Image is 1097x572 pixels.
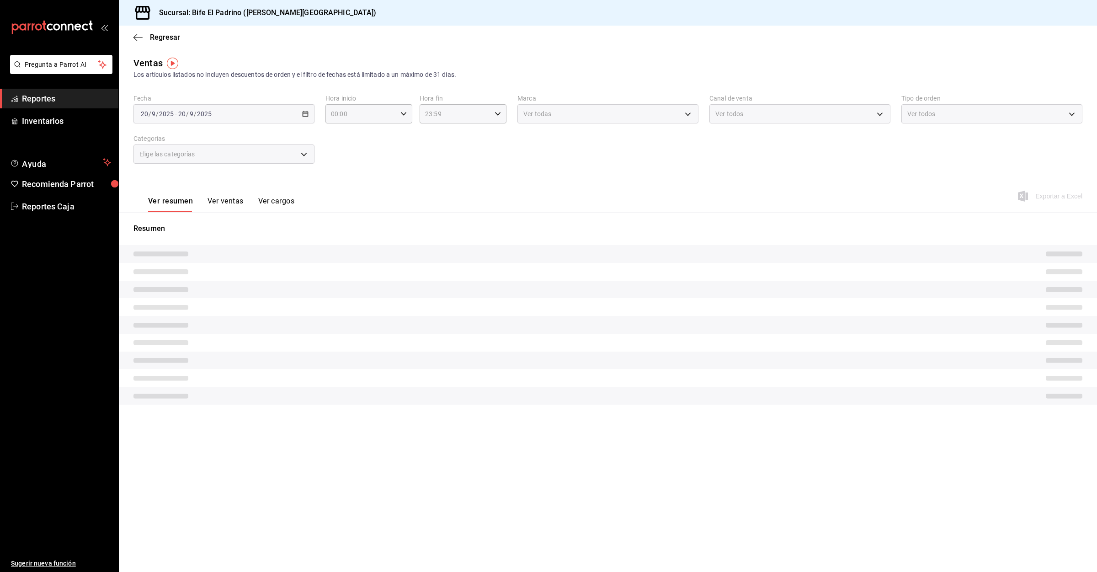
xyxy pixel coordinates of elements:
[159,110,174,118] input: ----
[22,178,111,190] span: Recomienda Parrot
[22,115,111,127] span: Inventarios
[133,33,180,42] button: Regresar
[517,95,698,102] label: Marca
[10,55,112,74] button: Pregunta a Parrot AI
[178,110,186,118] input: --
[148,197,294,212] div: navigation tabs
[140,110,149,118] input: --
[25,60,98,69] span: Pregunta a Parrot AI
[133,135,314,142] label: Categorías
[152,7,377,18] h3: Sucursal: Bife El Padrino ([PERSON_NAME][GEOGRAPHIC_DATA])
[101,24,108,31] button: open_drawer_menu
[133,223,1082,234] p: Resumen
[197,110,212,118] input: ----
[22,200,111,213] span: Reportes Caja
[133,95,314,102] label: Fecha
[149,110,151,118] span: /
[258,197,295,212] button: Ver cargos
[148,197,193,212] button: Ver resumen
[175,110,177,118] span: -
[6,66,112,76] a: Pregunta a Parrot AI
[139,150,195,159] span: Elige las categorías
[133,70,1082,80] div: Los artículos listados no incluyen descuentos de orden y el filtro de fechas está limitado a un m...
[325,95,412,102] label: Hora inicio
[709,95,890,102] label: Canal de venta
[151,110,156,118] input: --
[715,109,743,118] span: Ver todos
[186,110,189,118] span: /
[194,110,197,118] span: /
[189,110,194,118] input: --
[133,56,163,70] div: Ventas
[156,110,159,118] span: /
[420,95,506,102] label: Hora fin
[22,157,99,168] span: Ayuda
[167,58,178,69] img: Tooltip marker
[523,109,551,118] span: Ver todas
[11,559,111,568] span: Sugerir nueva función
[907,109,935,118] span: Ver todos
[208,197,244,212] button: Ver ventas
[150,33,180,42] span: Regresar
[22,92,111,105] span: Reportes
[901,95,1082,102] label: Tipo de orden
